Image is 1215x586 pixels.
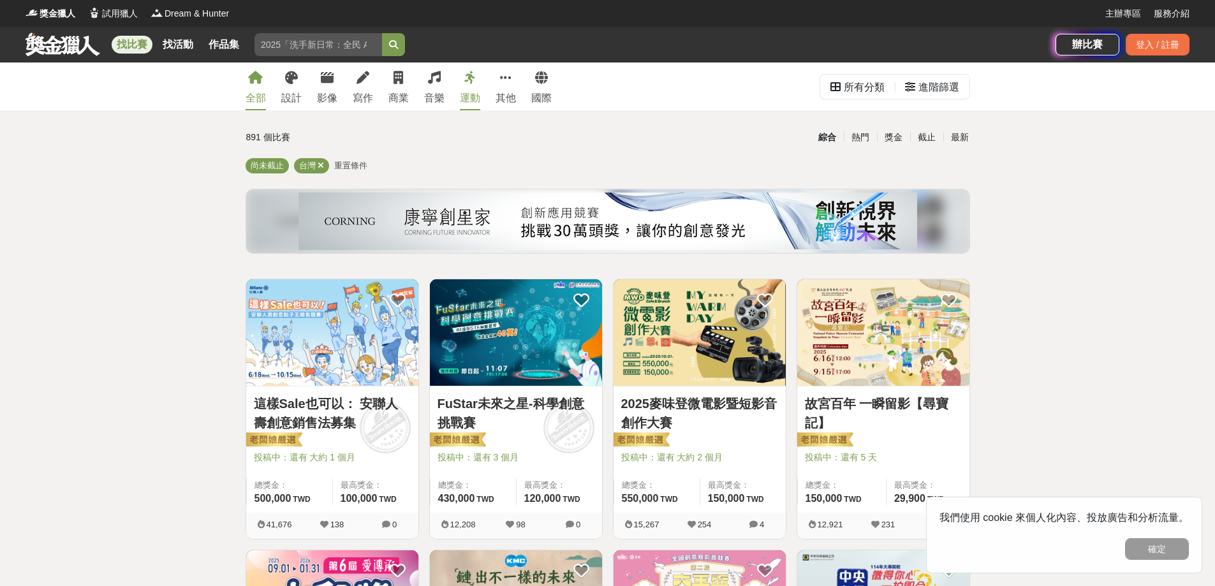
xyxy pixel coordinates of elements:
span: 550,000 [622,493,659,504]
span: 最高獎金： [524,479,594,492]
span: Dream & Hunter [165,7,229,20]
img: Logo [151,6,163,19]
img: 老闆娘嚴選 [795,432,853,450]
a: 服務介紹 [1154,7,1189,20]
div: 所有分類 [844,75,885,100]
img: Cover Image [246,279,418,386]
span: 254 [698,520,712,529]
div: 設計 [281,91,302,106]
a: 影像 [317,62,337,110]
span: 投稿中：還有 大約 2 個月 [621,451,778,464]
a: Logo試用獵人 [88,7,138,20]
span: 41,676 [267,520,292,529]
a: 找比賽 [112,36,152,54]
span: 12,208 [450,520,476,529]
img: Logo [88,6,101,19]
a: 找活動 [158,36,198,54]
a: 運動 [460,62,480,110]
span: 最高獎金： [708,479,778,492]
span: TWD [927,495,945,504]
span: 尚未截止 [251,161,284,170]
a: 設計 [281,62,302,110]
span: 0 [392,520,397,529]
div: 截止 [910,126,943,149]
img: Cover Image [797,279,969,386]
a: 2025麥味登微電影暨短影音創作大賽 [621,394,778,432]
div: 熱門 [844,126,877,149]
div: 國際 [531,91,552,106]
a: FuStar未來之星-科學創意挑戰賽 [438,394,594,432]
span: 投稿中：還有 5 天 [805,451,962,464]
span: 150,000 [806,493,843,504]
img: 老闆娘嚴選 [427,432,486,450]
span: 重置條件 [334,161,367,170]
a: 辦比賽 [1056,34,1119,55]
span: 最高獎金： [894,479,962,492]
div: 音樂 [424,91,445,106]
div: 進階篩選 [918,75,959,100]
div: 其他 [496,91,516,106]
img: Cover Image [614,279,786,386]
div: 全部 [246,91,266,106]
span: 15,267 [634,520,659,529]
span: 最高獎金： [341,479,411,492]
span: 我們使用 cookie 來個人化內容、投放廣告和分析流量。 [939,512,1189,523]
img: 老闆娘嚴選 [244,432,302,450]
span: 500,000 [254,493,291,504]
a: 主辦專區 [1105,7,1141,20]
span: TWD [660,495,677,504]
span: 台灣 [299,161,316,170]
img: 老闆娘嚴選 [611,432,670,450]
div: 商業 [388,91,409,106]
span: 獎金獵人 [40,7,75,20]
a: 音樂 [424,62,445,110]
button: 確定 [1125,538,1189,560]
span: 投稿中：還有 3 個月 [438,451,594,464]
a: 全部 [246,62,266,110]
span: 投稿中：還有 大約 1 個月 [254,451,411,464]
div: 最新 [943,126,976,149]
span: 98 [516,520,525,529]
img: Logo [26,6,38,19]
a: LogoDream & Hunter [151,7,229,20]
div: 登入 / 註冊 [1126,34,1189,55]
div: 運動 [460,91,480,106]
span: TWD [379,495,396,504]
span: 試用獵人 [102,7,138,20]
span: 150,000 [708,493,745,504]
a: 商業 [388,62,409,110]
a: 這樣Sale也可以： 安聯人壽創意銷售法募集 [254,394,411,432]
span: 總獎金： [438,479,508,492]
span: 120,000 [524,493,561,504]
div: 影像 [317,91,337,106]
img: Cover Image [430,279,602,386]
img: 450e0687-a965-40c0-abf0-84084e733638.png [298,193,917,250]
span: TWD [476,495,494,504]
span: 總獎金： [254,479,325,492]
span: 231 [881,520,895,529]
span: 4 [760,520,764,529]
span: 430,000 [438,493,475,504]
a: 其他 [496,62,516,110]
a: 國際 [531,62,552,110]
a: 作品集 [203,36,244,54]
span: 29,900 [894,493,925,504]
div: 綜合 [811,126,844,149]
span: TWD [293,495,310,504]
div: 891 個比賽 [246,126,487,149]
span: TWD [844,495,861,504]
span: TWD [746,495,763,504]
span: 138 [330,520,344,529]
span: 12,921 [818,520,843,529]
span: 總獎金： [806,479,878,492]
span: 100,000 [341,493,378,504]
div: 寫作 [353,91,373,106]
a: Logo獎金獵人 [26,7,75,20]
div: 獎金 [877,126,910,149]
input: 2025「洗手新日常：全民 ALL IN」洗手歌全台徵選 [254,33,382,56]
